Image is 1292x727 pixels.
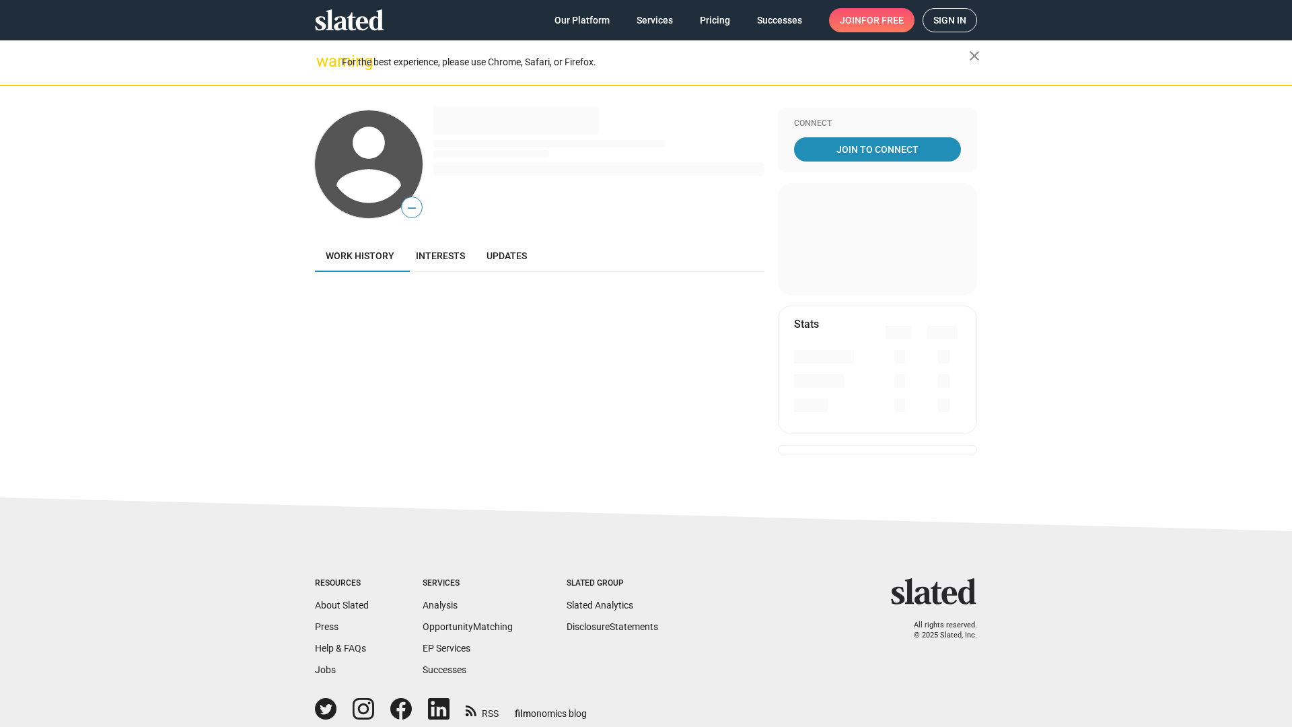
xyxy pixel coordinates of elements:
a: Successes [746,8,813,32]
span: film [515,708,531,719]
a: RSS [466,699,499,720]
a: Services [626,8,684,32]
a: filmonomics blog [515,697,587,720]
mat-card-title: Stats [794,317,819,331]
div: For the best experience, please use Chrome, Safari, or Firefox. [342,53,969,71]
div: Services [423,578,513,589]
a: Jobs [315,664,336,675]
a: Press [315,621,338,632]
mat-icon: close [966,48,982,64]
a: Sign in [923,8,977,32]
span: Join [840,8,904,32]
span: Sign in [933,9,966,32]
div: Slated Group [567,578,658,589]
span: Interests [416,250,465,261]
span: Pricing [700,8,730,32]
a: DisclosureStatements [567,621,658,632]
p: All rights reserved. © 2025 Slated, Inc. [900,621,977,640]
span: Successes [757,8,802,32]
a: Help & FAQs [315,643,366,654]
span: for free [861,8,904,32]
span: — [402,199,422,217]
a: Slated Analytics [567,600,633,611]
a: Successes [423,664,466,675]
a: Our Platform [544,8,620,32]
a: Work history [315,240,405,272]
a: OpportunityMatching [423,621,513,632]
span: Join To Connect [797,137,958,162]
div: Connect [794,118,961,129]
a: Analysis [423,600,458,611]
a: Pricing [689,8,741,32]
span: Our Platform [554,8,610,32]
div: Resources [315,578,369,589]
a: Join To Connect [794,137,961,162]
a: Joinfor free [829,8,914,32]
span: Work history [326,250,394,261]
a: Interests [405,240,476,272]
a: EP Services [423,643,470,654]
span: Services [637,8,673,32]
a: Updates [476,240,538,272]
span: Updates [487,250,527,261]
a: About Slated [315,600,369,611]
mat-icon: warning [316,53,332,69]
